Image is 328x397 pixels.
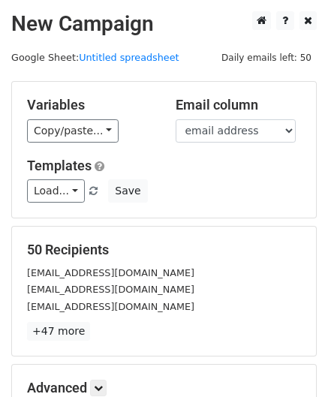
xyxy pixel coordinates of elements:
h2: New Campaign [11,11,317,37]
a: Daily emails left: 50 [216,52,317,63]
h5: 50 Recipients [27,242,301,258]
h5: Email column [176,97,302,113]
a: Load... [27,179,85,203]
button: Save [108,179,147,203]
small: Google Sheet: [11,52,179,63]
span: Daily emails left: 50 [216,50,317,66]
h5: Advanced [27,380,301,396]
small: [EMAIL_ADDRESS][DOMAIN_NAME] [27,267,194,278]
a: Untitled spreadsheet [79,52,179,63]
a: +47 more [27,322,90,341]
small: [EMAIL_ADDRESS][DOMAIN_NAME] [27,301,194,312]
a: Templates [27,158,92,173]
h5: Variables [27,97,153,113]
small: [EMAIL_ADDRESS][DOMAIN_NAME] [27,284,194,295]
a: Copy/paste... [27,119,119,143]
